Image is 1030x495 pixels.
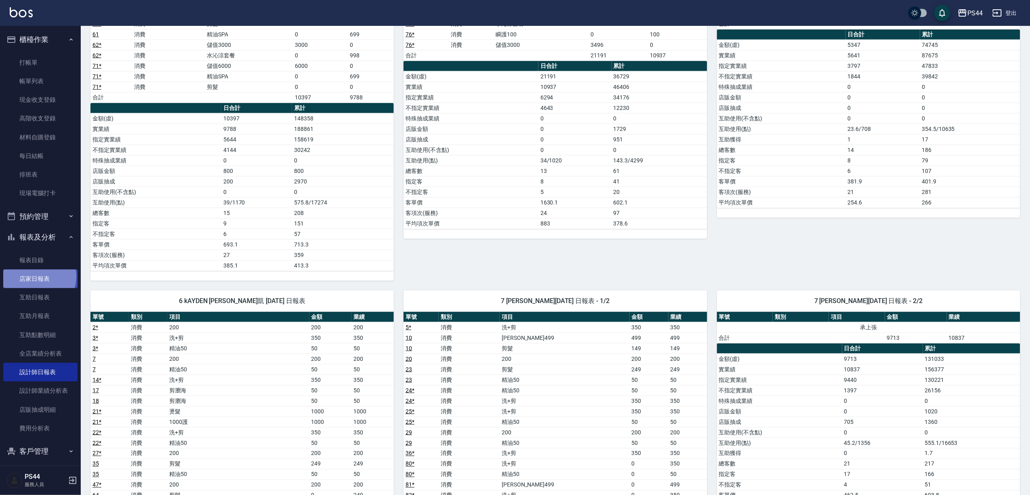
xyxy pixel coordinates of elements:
td: 0 [612,145,707,155]
td: 0 [293,29,348,40]
td: 385.1 [221,260,292,271]
td: 0 [293,71,348,82]
td: 互助使用(不含點) [90,187,221,197]
td: 消費 [132,40,205,50]
td: 57 [292,229,394,239]
td: 合計 [404,50,449,61]
a: 報表目錄 [3,251,78,270]
button: 櫃檯作業 [3,29,78,50]
a: 18 [92,398,99,404]
td: 20 [612,187,707,197]
td: 消費 [132,29,205,40]
td: 350 [309,333,352,343]
td: 3797 [846,61,920,71]
td: 0 [846,82,920,92]
td: 50 [309,364,352,375]
td: 0 [920,113,1020,124]
td: 消費 [129,354,167,364]
td: 平均項次單價 [717,197,846,208]
td: 24 [538,208,612,218]
td: 互助使用(不含點) [404,145,538,155]
td: 14 [846,145,920,155]
td: 4643 [538,103,612,113]
td: 精油SPA [205,29,293,40]
td: 不指定實業績 [717,71,846,82]
td: 61 [612,166,707,176]
td: 41 [612,176,707,187]
td: 互助使用(點) [404,155,538,166]
td: 瞬護100 [494,29,589,40]
td: 21191 [589,50,648,61]
th: 單號 [717,312,773,322]
th: 單號 [404,312,439,322]
td: 6 [221,229,292,239]
th: 業績 [668,312,707,322]
td: 9713 [842,354,923,364]
td: 34/1020 [538,155,612,166]
td: 金額(虛) [717,40,846,50]
th: 業績 [351,312,394,322]
td: 客單價 [90,239,221,250]
a: 每日結帳 [3,147,78,165]
td: 413.3 [292,260,394,271]
td: 499 [630,333,668,343]
td: 指定客 [404,176,538,187]
td: 47833 [920,61,1020,71]
button: 客戶管理 [3,441,78,462]
td: 281 [920,187,1020,197]
th: 累計 [292,103,394,114]
th: 累計 [612,61,707,72]
td: 0 [612,113,707,124]
div: PS44 [967,8,983,18]
td: 消費 [129,343,167,354]
td: 金額(虛) [404,71,538,82]
td: 指定客 [717,155,846,166]
span: 7 [PERSON_NAME][DATE] 日報表 - 1/2 [413,297,697,305]
td: 1630.1 [538,197,612,208]
td: 互助獲得 [717,134,846,145]
a: 23 [406,377,412,383]
td: 0 [293,82,348,92]
td: 0 [920,92,1020,103]
a: 全店業績分析表 [3,344,78,363]
th: 金額 [309,312,352,322]
a: 打帳單 [3,53,78,72]
td: 消費 [132,61,205,71]
td: 總客數 [404,166,538,176]
button: save [934,5,950,21]
h5: PS44 [25,473,66,481]
td: 店販金額 [404,124,538,134]
td: 5641 [846,50,920,61]
a: 17 [92,387,99,394]
th: 類別 [129,312,167,322]
a: 互助日報表 [3,288,78,307]
td: 74745 [920,40,1020,50]
button: 員工及薪資 [3,462,78,483]
td: 951 [612,134,707,145]
th: 累計 [920,29,1020,40]
td: 97 [612,208,707,218]
a: 7 [92,366,96,373]
td: 378.6 [612,218,707,229]
td: 254.6 [846,197,920,208]
td: 883 [538,218,612,229]
td: 266 [920,197,1020,208]
td: 0 [538,145,612,155]
td: 200 [500,354,630,364]
td: 34176 [612,92,707,103]
button: PS44 [954,5,986,21]
th: 日合計 [221,103,292,114]
td: 200 [351,354,394,364]
td: 消費 [129,322,167,333]
td: 6294 [538,92,612,103]
td: 15 [221,208,292,218]
table: a dense table [717,312,1020,343]
td: 消費 [129,333,167,343]
p: 服務人員 [25,481,66,488]
td: 平均項次單價 [404,218,538,229]
td: 精油SPA [205,71,293,82]
td: 客項次(服務) [404,208,538,218]
td: 17 [920,134,1020,145]
td: 水沁涼套餐 [205,50,293,61]
td: 客單價 [717,176,846,187]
